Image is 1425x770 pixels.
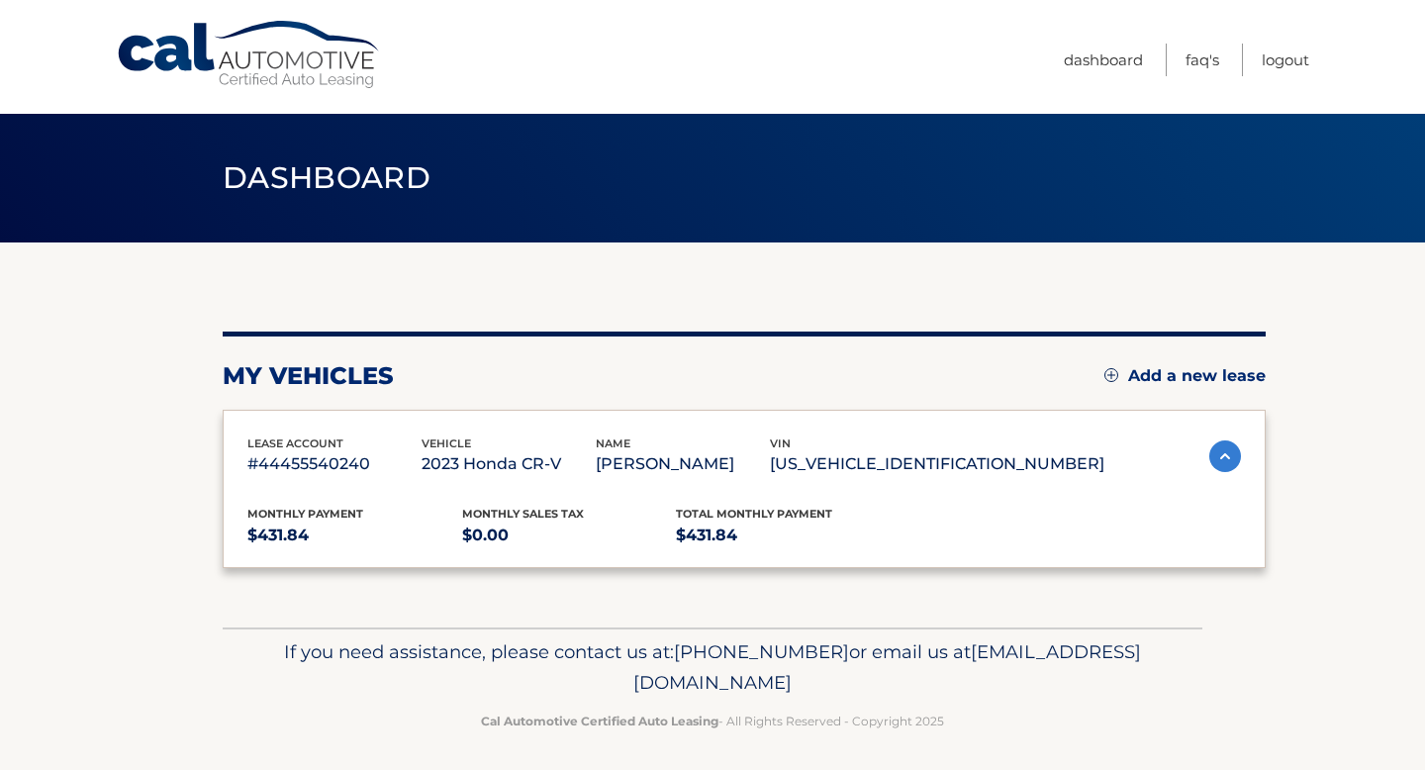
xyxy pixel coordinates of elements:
p: #44455540240 [247,450,422,478]
span: vin [770,436,791,450]
span: Dashboard [223,159,430,196]
span: Total Monthly Payment [676,507,832,521]
strong: Cal Automotive Certified Auto Leasing [481,714,718,728]
span: lease account [247,436,343,450]
a: Add a new lease [1104,366,1266,386]
a: FAQ's [1186,44,1219,76]
span: Monthly Payment [247,507,363,521]
a: Cal Automotive [116,20,383,90]
p: $431.84 [676,522,891,549]
span: vehicle [422,436,471,450]
img: add.svg [1104,368,1118,382]
p: - All Rights Reserved - Copyright 2025 [236,711,1189,731]
p: [PERSON_NAME] [596,450,770,478]
h2: my vehicles [223,361,394,391]
p: 2023 Honda CR-V [422,450,596,478]
a: Logout [1262,44,1309,76]
p: $0.00 [462,522,677,549]
p: [US_VEHICLE_IDENTIFICATION_NUMBER] [770,450,1104,478]
p: $431.84 [247,522,462,549]
span: Monthly sales Tax [462,507,584,521]
a: Dashboard [1064,44,1143,76]
img: accordion-active.svg [1209,440,1241,472]
span: name [596,436,630,450]
p: If you need assistance, please contact us at: or email us at [236,636,1189,700]
span: [PHONE_NUMBER] [674,640,849,663]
